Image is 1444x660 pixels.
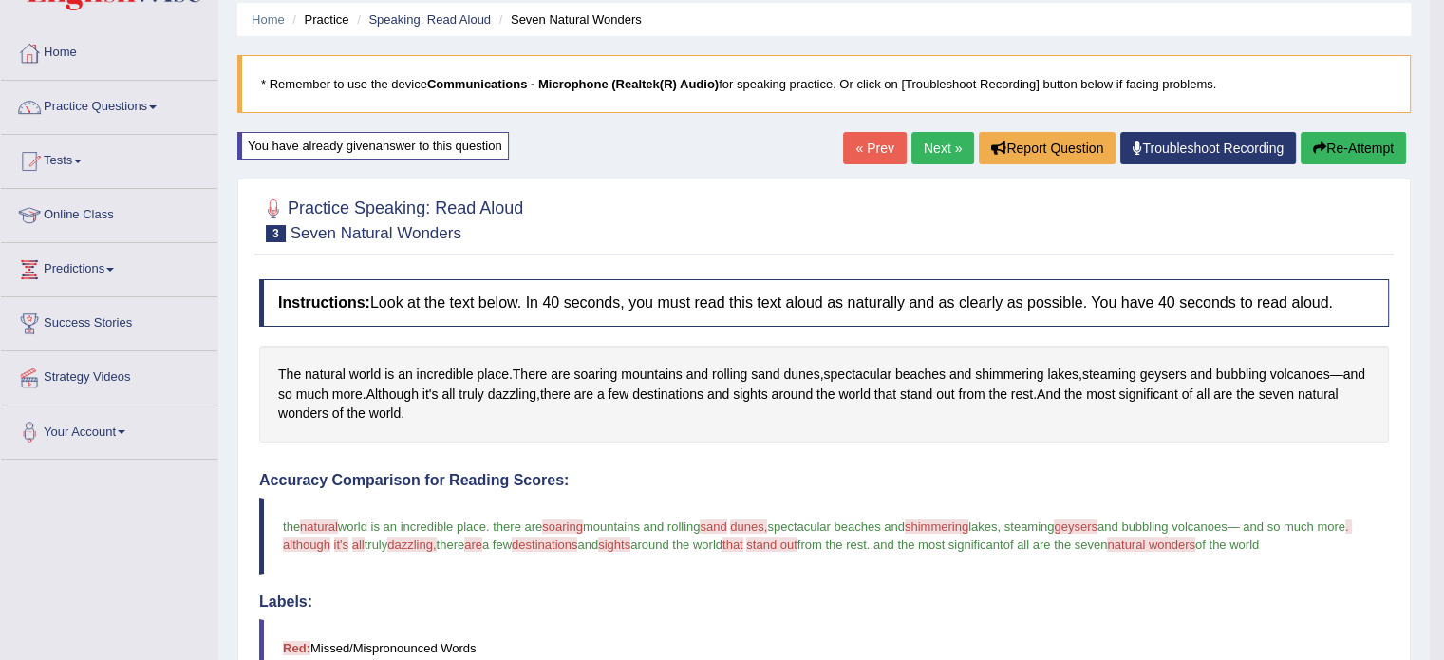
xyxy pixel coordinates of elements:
[283,519,300,534] span: the
[1270,365,1330,385] span: Click to see word definition
[237,55,1411,113] blockquote: * Remember to use the device for speaking practice. Or click on [Troubleshoot Recording] button b...
[583,519,701,534] span: mountains and rolling
[958,385,985,405] span: Click to see word definition
[751,365,779,385] span: Click to see word definition
[988,385,1006,405] span: Click to see word definition
[772,385,814,405] span: Click to see word definition
[1086,385,1115,405] span: Click to see word definition
[482,537,512,552] span: a few
[1,297,217,345] a: Success Stories
[1,243,217,291] a: Predictions
[1047,365,1078,385] span: Click to see word definition
[493,519,542,534] span: there are
[1,189,217,236] a: Online Class
[936,385,954,405] span: Click to see word definition
[1082,365,1136,385] span: Click to see word definition
[1107,537,1195,552] span: natural wonders
[1258,385,1293,405] span: Click to see word definition
[1003,537,1108,552] span: of all are the seven
[477,365,508,385] span: Click to see word definition
[1190,365,1211,385] span: Click to see word definition
[252,12,285,27] a: Home
[1118,385,1177,405] span: Click to see word definition
[797,537,867,552] span: from the rest
[459,385,483,405] span: Click to see word definition
[347,404,365,424] span: Click to see word definition
[911,132,974,164] a: Next »
[278,385,292,405] span: Click to see word definition
[1343,365,1365,385] span: Click to see word definition
[597,385,605,405] span: Click to see word definition
[495,10,642,28] li: Seven Natural Wonders
[266,225,286,242] span: 3
[823,365,891,385] span: Click to see word definition
[513,365,548,385] span: Click to see word definition
[259,472,1389,489] h4: Accuracy Comparison for Reading Scores:
[366,385,419,405] span: Click to see word definition
[1236,385,1254,405] span: Click to see word definition
[259,279,1389,327] h4: Look at the text below. In 40 seconds, you must read this text aloud as naturally and as clearly ...
[305,365,346,385] span: Click to see word definition
[1213,385,1232,405] span: Click to see word definition
[630,537,722,552] span: around the world
[838,385,870,405] span: Click to see word definition
[783,365,819,385] span: Click to see word definition
[843,132,906,164] a: « Prev
[1243,519,1345,534] span: and so much more
[767,519,905,534] span: spectacular beaches and
[283,641,310,655] b: Red:
[621,365,683,385] span: Click to see word definition
[542,519,583,534] span: soaring
[1004,519,1055,534] span: steaming
[1301,132,1406,164] button: Re-Attempt
[417,365,474,385] span: Click to see word definition
[577,537,598,552] span: and
[1011,385,1033,405] span: Click to see word definition
[816,385,835,405] span: Click to see word definition
[551,365,570,385] span: Click to see word definition
[368,12,491,27] a: Speaking: Read Aloud
[332,385,363,405] span: Click to see word definition
[488,385,536,405] span: Click to see word definition
[1,81,217,128] a: Practice Questions
[873,537,1003,552] span: and the most significant
[722,537,743,552] span: that
[540,385,571,405] span: Click to see word definition
[975,365,1043,385] span: Click to see word definition
[949,365,971,385] span: Click to see word definition
[997,519,1001,534] span: ,
[1196,385,1210,405] span: Click to see word definition
[733,385,768,405] span: Click to see word definition
[1,135,217,182] a: Tests
[574,385,593,405] span: Click to see word definition
[332,404,344,424] span: Click to see word definition
[1140,365,1187,385] span: Click to see word definition
[1054,519,1097,534] span: geysers
[905,519,968,534] span: shimmering
[700,519,726,534] span: sand
[1,27,217,74] a: Home
[441,385,455,405] span: Click to see word definition
[686,365,708,385] span: Click to see word definition
[464,537,482,552] span: are
[746,537,797,552] span: stand out
[291,224,461,242] small: Seven Natural Wonders
[384,365,394,385] span: Click to see word definition
[259,195,523,242] h2: Practice Speaking: Read Aloud
[1120,132,1296,164] a: Troubleshoot Recording
[573,365,617,385] span: Click to see word definition
[338,519,486,534] span: world is an incredible place
[632,385,703,405] span: Click to see word definition
[1298,385,1339,405] span: Click to see word definition
[296,385,328,405] span: Click to see word definition
[398,365,413,385] span: Click to see word definition
[979,132,1116,164] button: Report Question
[712,365,747,385] span: Click to see word definition
[895,365,946,385] span: Click to see word definition
[278,365,301,385] span: Click to see word definition
[352,537,365,552] span: all
[1228,519,1240,534] span: —
[707,385,729,405] span: Click to see word definition
[1,405,217,453] a: Your Account
[1216,365,1266,385] span: Click to see word definition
